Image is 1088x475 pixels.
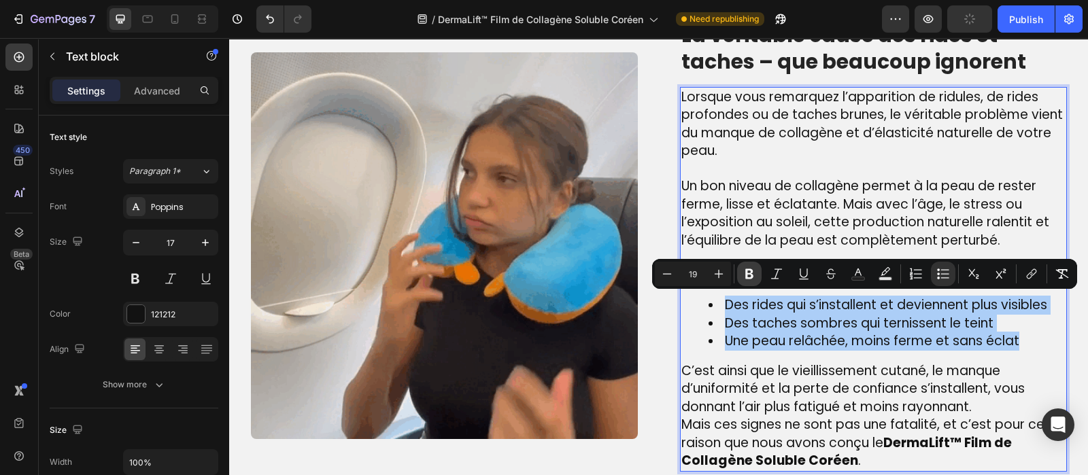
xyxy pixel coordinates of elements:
div: Rich Text Editor. Editing area: main [451,49,838,434]
div: Beta [10,249,33,260]
span: DermaLift™ Film de Collagène Soluble Coréen [438,12,643,27]
input: Auto [124,450,218,474]
div: Poppins [151,201,215,213]
span: Des taches sombres qui ternissent le teint [496,276,764,294]
p: Advanced [134,84,180,98]
p: Settings [67,84,105,98]
span: C’est ainsi que le vieillissement cutané, le manque d’uniformité et la perte de confiance s’insta... [452,323,796,378]
button: Paragraph 1* [123,159,218,183]
div: Text style [50,131,87,143]
div: Undo/Redo [256,5,311,33]
p: 7 [89,11,95,27]
div: Show more [103,378,166,391]
div: Align [50,340,88,359]
button: Show more [50,372,218,397]
button: Publish [998,5,1055,33]
span: Un bon niveau de collagène permet à la peau de rester ferme, lisse et éclatante. Mais avec l’âge,... [452,139,820,211]
span: Mais ces signes ne sont pas une fatalité, et c’est pour cette raison que nous avons conçu le . [452,377,834,432]
div: 450 [13,145,33,156]
div: Size [50,421,86,440]
div: Font [50,200,67,213]
button: 7 [5,5,101,33]
p: Text block [66,48,182,65]
strong: DermaLift™ Film de Collagène Soluble Coréen [452,395,783,432]
span: Paragraph 1* [129,165,181,177]
span: Lorsque vous remarquez l’apparition de ridules, de rides profondes ou de taches brunes, le vérita... [452,50,834,122]
div: Publish [1009,12,1043,27]
div: Styles [50,165,73,177]
div: Editor contextual toolbar [652,259,1077,289]
iframe: Design area [229,38,1088,475]
div: Color [50,308,71,320]
div: Open Intercom Messenger [1042,408,1074,441]
span: Need republishing [690,13,759,25]
div: Size [50,233,86,251]
div: Width [50,456,72,468]
span: / [432,12,435,27]
strong: Résultat ? [452,228,521,247]
span: Des rides qui s’installent et deviennent plus visibles [496,258,818,276]
div: 121212 [151,309,215,321]
span: Une peau relâchée, moins ferme et sans éclat [496,294,790,312]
